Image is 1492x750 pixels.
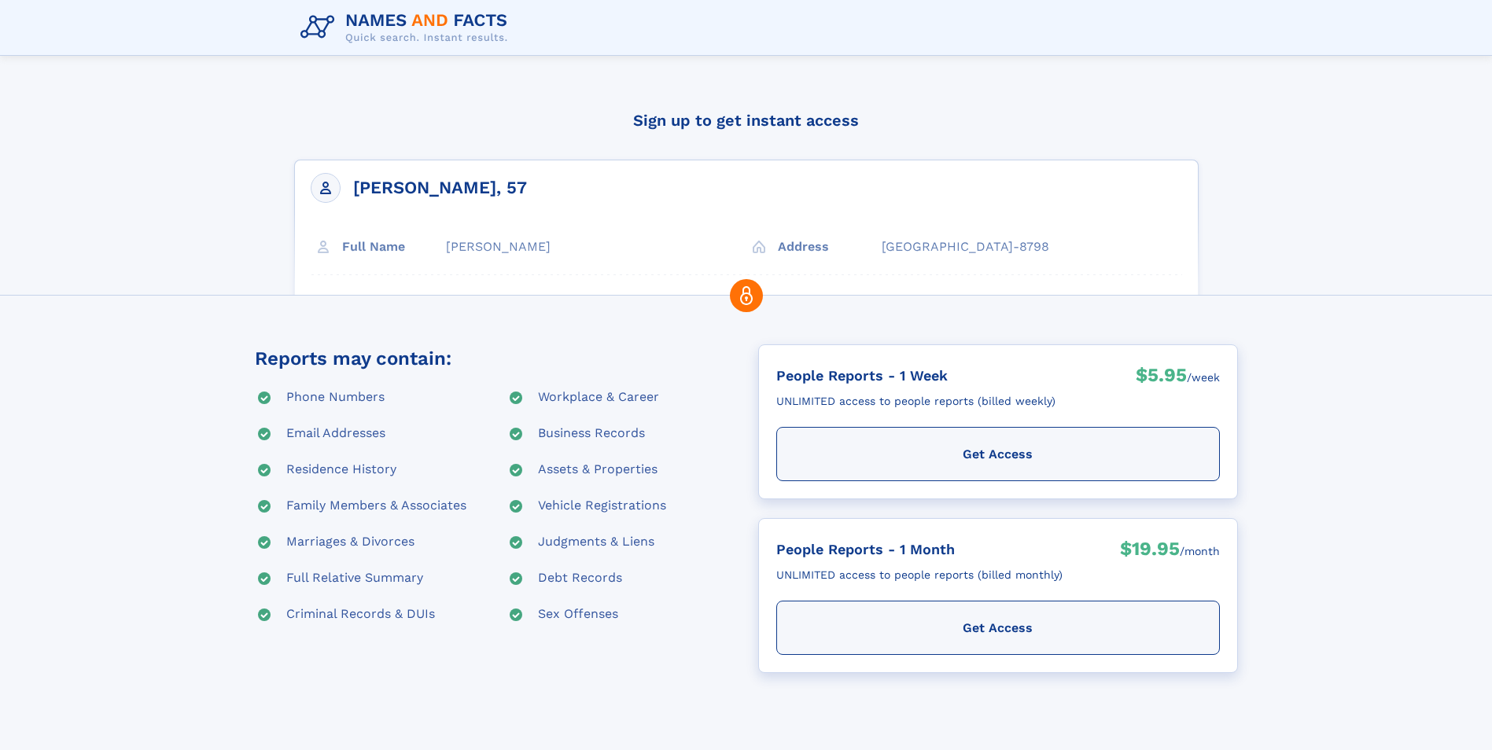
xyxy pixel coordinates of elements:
div: Reports may contain: [255,344,451,373]
div: People Reports - 1 Month [776,536,1063,562]
div: Debt Records [538,569,622,588]
div: Residence History [286,461,396,480]
div: /week [1187,362,1220,392]
div: Sex Offenses [538,605,618,624]
div: UNLIMITED access to people reports (billed weekly) [776,388,1055,414]
div: Get Access [776,427,1220,481]
div: Judgments & Liens [538,533,654,552]
div: Vehicle Registrations [538,497,666,516]
div: Workplace & Career [538,388,659,407]
div: Family Members & Associates [286,497,466,516]
div: Phone Numbers [286,388,385,407]
div: Assets & Properties [538,461,658,480]
div: People Reports - 1 Week [776,362,1055,388]
div: Criminal Records & DUIs [286,605,435,624]
div: Email Addresses [286,425,385,443]
div: Full Relative Summary [286,569,423,588]
div: $5.95 [1136,362,1187,392]
div: $19.95 [1120,536,1180,566]
h4: Sign up to get instant access [294,97,1199,144]
img: Logo Names and Facts [294,6,521,49]
div: Marriages & Divorces [286,533,414,552]
div: Business Records [538,425,645,443]
div: UNLIMITED access to people reports (billed monthly) [776,562,1063,588]
div: Get Access [776,601,1220,655]
div: /month [1180,536,1220,566]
